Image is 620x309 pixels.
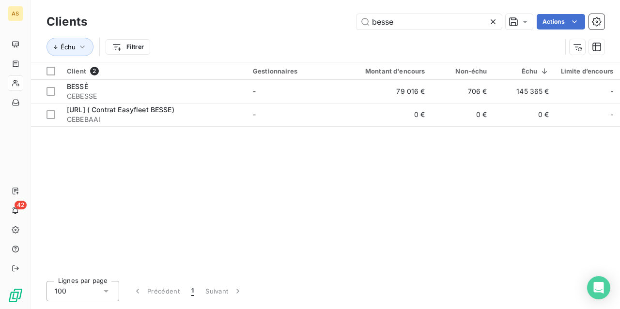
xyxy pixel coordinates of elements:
[46,38,93,56] button: Échu
[106,39,150,55] button: Filtrer
[348,80,431,103] td: 79 016 €
[493,80,555,103] td: 145 365 €
[8,6,23,21] div: AS
[186,281,200,301] button: 1
[67,91,241,101] span: CEBESSE
[67,115,241,124] span: CEBEBAAI
[431,103,493,126] td: 0 €
[200,281,248,301] button: Suivant
[348,103,431,126] td: 0 €
[253,87,256,95] span: -
[561,67,613,75] div: Limite d’encours
[493,103,555,126] td: 0 €
[610,110,613,119] span: -
[537,14,585,29] button: Actions
[67,105,174,114] span: [URL] ( Contrat Easyfleet BESSE)
[431,80,493,103] td: 706 €
[437,67,487,75] div: Non-échu
[15,201,27,209] span: 42
[587,276,610,299] div: Open Intercom Messenger
[8,288,23,303] img: Logo LeanPay
[499,67,549,75] div: Échu
[67,67,86,75] span: Client
[354,67,425,75] div: Montant d'encours
[253,67,342,75] div: Gestionnaires
[55,286,66,296] span: 100
[127,281,186,301] button: Précédent
[356,14,502,29] input: Rechercher
[90,67,99,75] span: 2
[67,82,88,90] span: BESSÉ
[610,87,613,96] span: -
[253,110,256,118] span: -
[46,13,87,30] h3: Clients
[61,43,76,51] span: Échu
[191,286,194,296] span: 1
